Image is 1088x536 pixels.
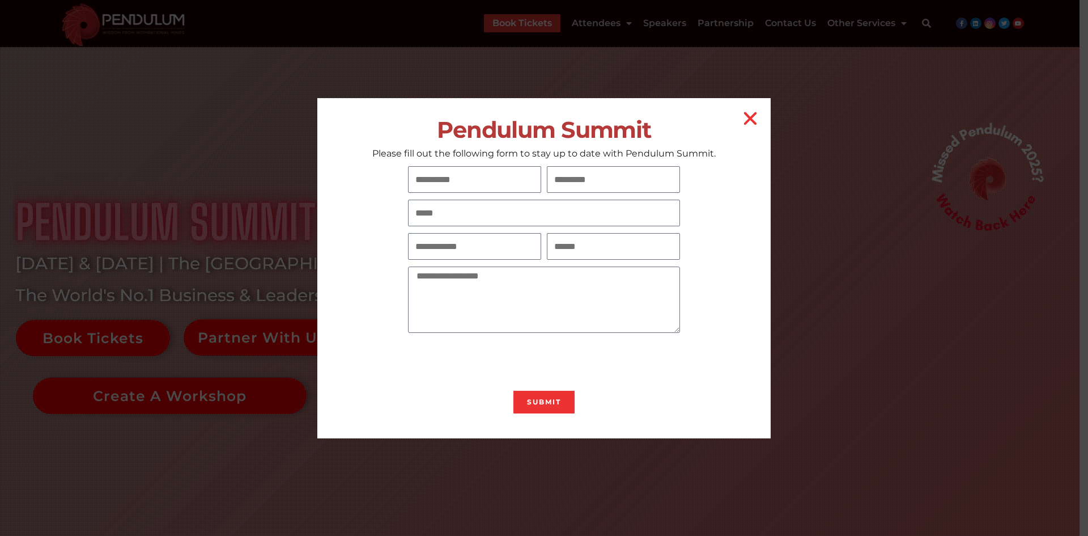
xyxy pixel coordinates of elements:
iframe: reCAPTCHA [408,340,580,384]
p: Please fill out the following form to stay up to date with Pendulum Summit. [317,147,771,159]
h2: Pendulum Summit [317,117,771,142]
span: Submit [527,399,561,406]
button: Submit [513,391,575,413]
a: Close [741,109,759,128]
